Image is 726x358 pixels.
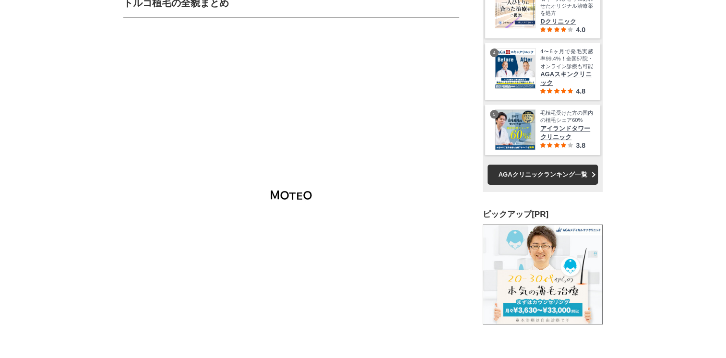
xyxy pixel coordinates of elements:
a: AGAスキンクリニック 4〜6ヶ月で発毛実感率99.4%！全国57院・オンライン診療も可能 AGAスキンクリニック 4.8 [495,48,593,95]
span: 毛植毛受けた方の国内の植毛シェア60% [540,109,593,124]
span: 3.8 [576,141,585,149]
img: AGAメディカルケアクリニック [483,225,603,324]
span: AGAスキンクリニック [540,70,593,87]
span: 4.0 [576,25,585,33]
h3: ピックアップ[PR] [483,209,603,220]
img: AGAスキンクリニック [495,48,535,88]
a: アイランドタワークリニック 毛植毛受けた方の国内の植毛シェア60% アイランドタワークリニック 3.8 [495,109,593,150]
span: 4.8 [576,87,585,95]
img: アイランドタワークリニック [495,109,535,149]
span: Dクリニック [540,17,593,25]
span: アイランドタワークリニック [540,124,593,141]
span: 4〜6ヶ月で発毛実感率99.4%！全国57院・オンライン診療も可能 [540,48,593,70]
a: AGAクリニックランキング一覧 [488,164,598,184]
